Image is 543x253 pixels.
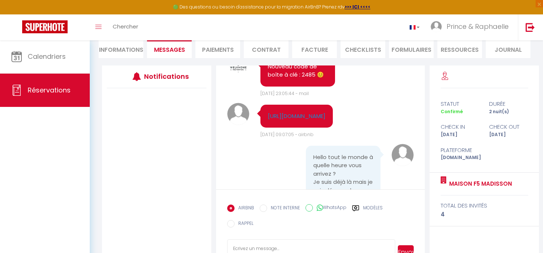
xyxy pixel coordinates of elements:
a: ... Prince & Raphaelle [425,14,518,40]
span: Réservations [28,85,71,95]
h3: Notifications [144,68,185,85]
a: [URL][DOMAIN_NAME] [268,112,325,120]
div: statut [436,99,484,108]
span: Messages [154,45,185,54]
li: FORMULAIRES [389,40,434,58]
li: CHECKLISTS [341,40,385,58]
img: Super Booking [22,20,68,33]
li: Informations [99,40,143,58]
label: Modèles [363,205,383,214]
img: avatar.png [227,103,249,125]
div: Plateforme [436,146,484,155]
label: NOTE INTERNE [267,205,300,213]
a: >>> ICI <<<< [345,4,370,10]
div: check in [436,122,484,131]
div: 4 [441,210,528,219]
span: Confirmé [441,108,463,115]
li: Facture [292,40,337,58]
span: Prince & Raphaelle [447,22,509,31]
li: Contrat [244,40,288,58]
pre: Nouveau code de boîte à clé : 2485 😊 [268,63,328,79]
div: [DATE] [484,131,533,138]
div: durée [484,99,533,108]
div: total des invités [441,201,528,210]
span: [DATE] 23:05:44 - mail [260,90,309,97]
span: Chercher [113,23,138,30]
div: [DOMAIN_NAME] [436,154,484,161]
label: WhatsApp [313,204,346,212]
li: Paiements [195,40,240,58]
li: Journal [486,40,530,58]
a: MAISON F5 MADISSON [447,179,512,188]
img: avatar.png [392,144,414,166]
label: AIRBNB [235,205,254,213]
div: 2 nuit(s) [484,108,533,115]
img: logout [526,23,535,32]
label: RAPPEL [235,220,253,228]
a: Chercher [107,14,144,40]
span: Calendriers [28,52,66,61]
span: [DATE] 09:07:05 - airbnb [260,131,314,138]
div: [DATE] [436,131,484,138]
li: Ressources [437,40,482,58]
img: ... [431,21,442,32]
div: check out [484,122,533,131]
